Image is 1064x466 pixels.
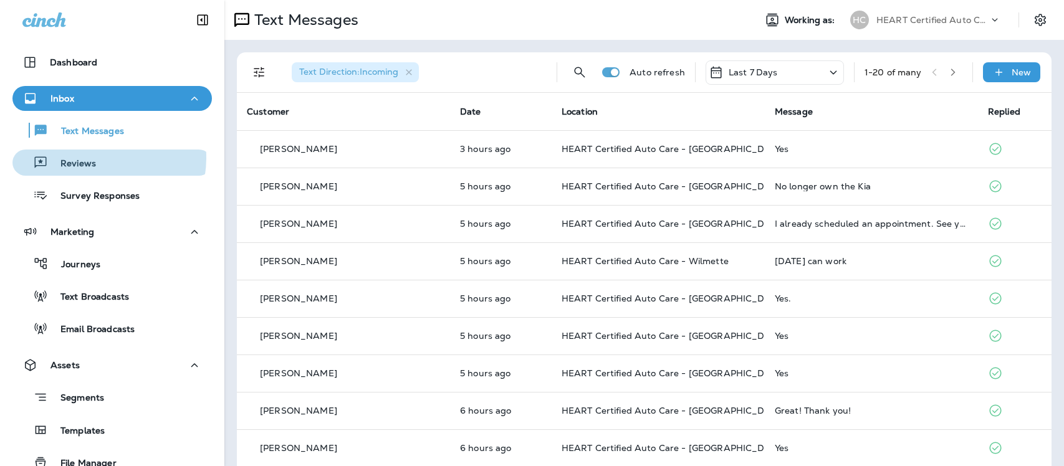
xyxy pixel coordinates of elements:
button: Text Broadcasts [12,283,212,309]
button: Text Messages [12,117,212,143]
p: HEART Certified Auto Care [876,15,989,25]
button: Search Messages [567,60,592,85]
button: Assets [12,353,212,378]
button: Segments [12,384,212,411]
p: Text Messages [249,11,358,29]
p: Assets [50,360,80,370]
span: HEART Certified Auto Care - [GEOGRAPHIC_DATA] [562,405,785,416]
div: Yes [775,144,968,154]
p: [PERSON_NAME] [260,144,337,154]
span: HEART Certified Auto Care - [GEOGRAPHIC_DATA] [562,218,785,229]
p: Aug 14, 2025 10:11 AM [460,368,542,378]
span: Text Direction : Incoming [299,66,398,77]
div: I already scheduled an appointment. See you 8/21. [775,219,968,229]
button: Dashboard [12,50,212,75]
p: Segments [48,392,104,405]
span: Location [562,106,598,117]
span: HEART Certified Auto Care - [GEOGRAPHIC_DATA] [562,442,785,454]
p: Reviews [48,158,96,170]
p: Text Messages [49,126,124,138]
p: Aug 14, 2025 09:41 AM [460,443,542,453]
p: Last 7 Days [729,67,778,77]
p: [PERSON_NAME] [260,331,337,341]
button: Templates [12,417,212,443]
div: Yes [775,443,968,453]
p: [PERSON_NAME] [260,406,337,416]
button: Marketing [12,219,212,244]
div: Yes. [775,293,968,303]
span: HEART Certified Auto Care - [GEOGRAPHIC_DATA] [562,330,785,341]
p: [PERSON_NAME] [260,256,337,266]
span: Customer [247,106,289,117]
span: Working as: [785,15,838,26]
span: Date [460,106,481,117]
p: Text Broadcasts [48,292,129,303]
p: Aug 14, 2025 10:21 AM [460,331,542,341]
span: Replied [988,106,1020,117]
p: Aug 14, 2025 10:33 AM [460,293,542,303]
span: HEART Certified Auto Care - Wilmette [562,255,729,267]
div: Yes [775,331,968,341]
div: Friday can work [775,256,968,266]
p: [PERSON_NAME] [260,219,337,229]
p: Inbox [50,93,74,103]
button: Filters [247,60,272,85]
p: New [1012,67,1031,77]
p: Aug 14, 2025 10:48 AM [460,181,542,191]
button: Settings [1029,9,1052,31]
p: Survey Responses [48,191,140,202]
div: Text Direction:Incoming [292,62,419,82]
button: Email Broadcasts [12,315,212,341]
p: Aug 14, 2025 10:43 AM [460,219,542,229]
span: Message [775,106,813,117]
p: Aug 14, 2025 10:41 AM [460,256,542,266]
p: Aug 14, 2025 12:14 PM [460,144,542,154]
p: [PERSON_NAME] [260,181,337,191]
button: Journeys [12,250,212,277]
p: Templates [48,426,105,437]
button: Collapse Sidebar [185,7,220,32]
span: HEART Certified Auto Care - [GEOGRAPHIC_DATA] [562,293,785,304]
p: Auto refresh [630,67,685,77]
p: Marketing [50,227,94,237]
button: Inbox [12,86,212,111]
p: Aug 14, 2025 09:56 AM [460,406,542,416]
p: [PERSON_NAME] [260,368,337,378]
p: Email Broadcasts [48,324,135,336]
button: Reviews [12,150,212,176]
div: 1 - 20 of many [865,67,922,77]
p: Dashboard [50,57,97,67]
p: [PERSON_NAME] [260,443,337,453]
p: Journeys [49,259,100,271]
span: HEART Certified Auto Care - [GEOGRAPHIC_DATA] [562,143,785,155]
div: Great! Thank you! [775,406,968,416]
div: Yes [775,368,968,378]
span: HEART Certified Auto Care - [GEOGRAPHIC_DATA] [562,181,785,192]
p: [PERSON_NAME] [260,293,337,303]
div: HC [850,11,869,29]
span: HEART Certified Auto Care - [GEOGRAPHIC_DATA] [562,368,785,379]
button: Survey Responses [12,182,212,208]
div: No longer own the Kia [775,181,968,191]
